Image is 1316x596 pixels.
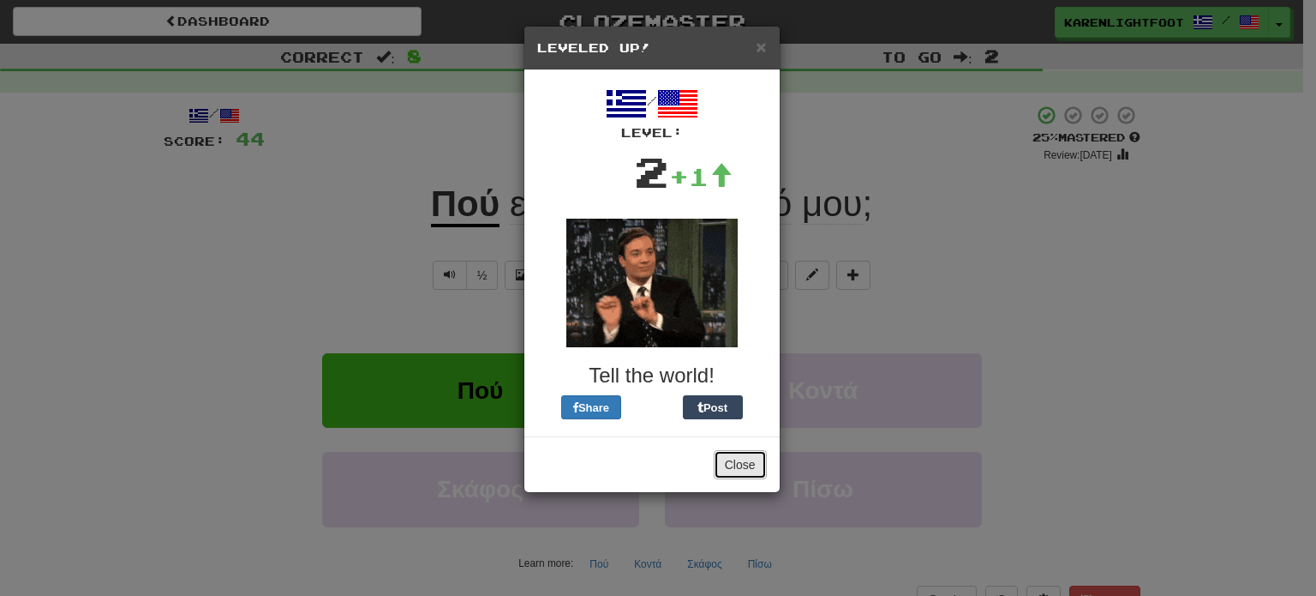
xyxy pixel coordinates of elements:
button: Share [561,395,621,419]
div: +1 [669,160,733,194]
iframe: X Post Button [621,395,683,419]
img: fallon-a20d7af9049159056f982dd0e4b796b9edb7b1d2ba2b0a6725921925e8bac842.gif [566,219,738,347]
span: × [756,37,766,57]
button: Post [683,395,743,419]
div: 2 [634,141,669,202]
button: Close [714,450,767,479]
button: Close [756,38,766,56]
h3: Tell the world! [537,364,767,387]
h5: Leveled Up! [537,39,767,57]
div: / [537,83,767,141]
div: Level: [537,124,767,141]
